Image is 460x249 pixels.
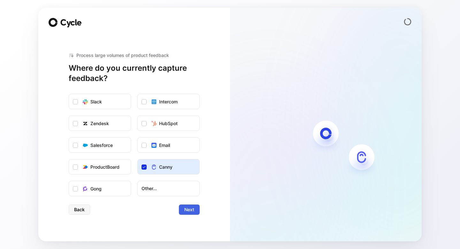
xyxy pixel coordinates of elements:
span: Other... [142,185,195,192]
span: Next [184,206,194,213]
div: Intercom [159,98,178,106]
div: Email [159,141,170,149]
button: Next [179,205,200,215]
div: Process large volumes of product feedback [69,52,200,59]
h1: Where do you currently capture feedback? [69,63,200,84]
span: Back [74,206,85,213]
div: Canny [159,163,172,171]
button: Other... [137,181,200,196]
div: ProductBoard [90,163,119,171]
div: Salesforce [90,141,113,149]
div: Slack [90,98,102,106]
div: Zendesk [90,120,109,127]
div: HubSpot [159,120,178,127]
button: Back [69,205,90,215]
div: Gong [90,185,102,193]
